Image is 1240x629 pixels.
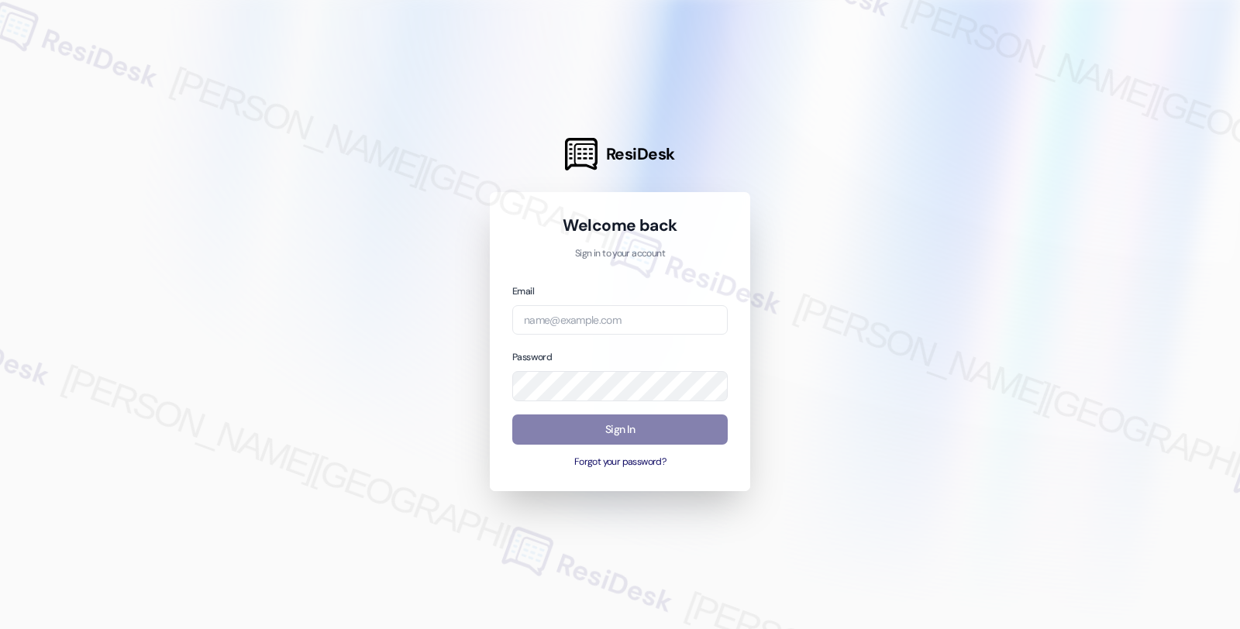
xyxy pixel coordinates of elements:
[512,414,728,445] button: Sign In
[512,285,534,297] label: Email
[565,138,598,170] img: ResiDesk Logo
[512,247,728,261] p: Sign in to your account
[606,143,675,165] span: ResiDesk
[512,305,728,335] input: name@example.com
[512,215,728,236] h1: Welcome back
[512,455,728,469] button: Forgot your password?
[512,351,552,363] label: Password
